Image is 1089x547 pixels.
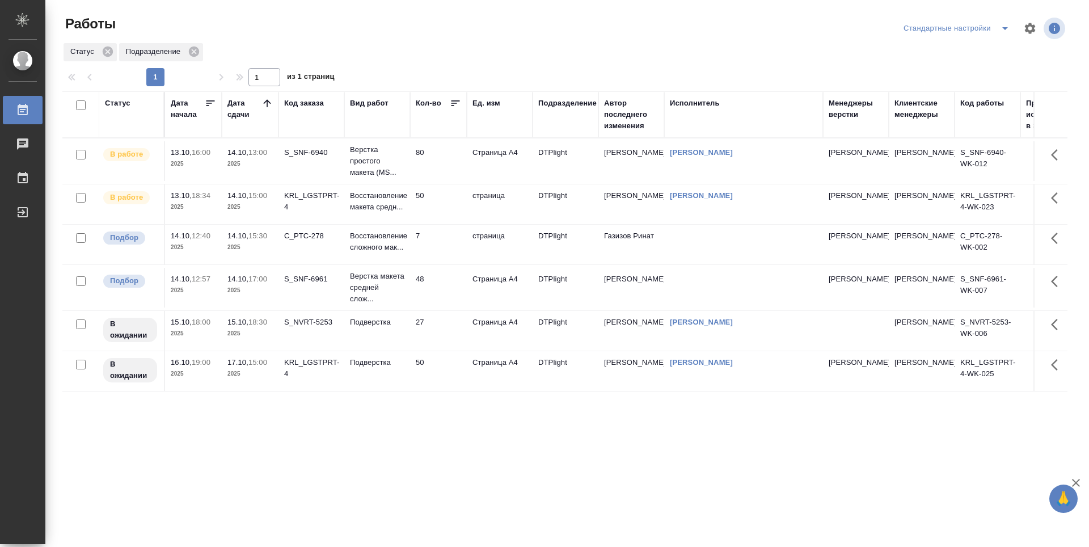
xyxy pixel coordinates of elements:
[171,358,192,367] p: 16.10,
[227,98,261,120] div: Дата сдачи
[467,268,533,308] td: Страница А4
[829,147,883,158] p: [PERSON_NAME]
[1016,15,1044,42] span: Настроить таблицу
[889,225,955,264] td: [PERSON_NAME]
[533,311,598,351] td: DTPlight
[192,318,210,326] p: 18:00
[102,190,158,205] div: Исполнитель выполняет работу
[538,98,597,109] div: Подразделение
[102,317,158,343] div: Исполнитель назначен, приступать к работе пока рано
[350,317,404,328] p: Подверстка
[284,147,339,158] div: S_SNF-6940
[889,351,955,391] td: [PERSON_NAME]
[1049,485,1078,513] button: 🙏
[227,148,248,157] p: 14.10,
[829,357,883,368] p: [PERSON_NAME]
[284,357,339,380] div: KRL_LGSTPRT-4
[889,141,955,181] td: [PERSON_NAME]
[670,148,733,157] a: [PERSON_NAME]
[227,232,248,240] p: 14.10,
[171,285,216,296] p: 2025
[171,98,205,120] div: Дата начала
[192,358,210,367] p: 19:00
[171,201,216,213] p: 2025
[533,225,598,264] td: DTPlight
[227,358,248,367] p: 17.10,
[227,242,273,253] p: 2025
[350,98,389,109] div: Вид работ
[248,232,267,240] p: 15:30
[110,318,150,341] p: В ожидании
[829,190,883,201] p: [PERSON_NAME]
[171,148,192,157] p: 13.10,
[248,318,267,326] p: 18:30
[192,191,210,200] p: 18:34
[1044,268,1071,295] button: Здесь прячутся важные кнопки
[670,318,733,326] a: [PERSON_NAME]
[171,242,216,253] p: 2025
[284,273,339,285] div: S_SNF-6961
[248,191,267,200] p: 15:00
[171,158,216,170] p: 2025
[227,285,273,296] p: 2025
[227,368,273,380] p: 2025
[467,351,533,391] td: Страница А4
[227,318,248,326] p: 15.10,
[350,230,404,253] p: Восстановление сложного мак...
[598,141,664,181] td: [PERSON_NAME]
[829,273,883,285] p: [PERSON_NAME]
[598,268,664,308] td: [PERSON_NAME]
[670,98,720,109] div: Исполнитель
[227,328,273,339] p: 2025
[110,359,150,381] p: В ожидании
[105,98,130,109] div: Статус
[955,351,1020,391] td: KRL_LGSTPRT-4-WK-025
[894,98,949,120] div: Клиентские менеджеры
[284,317,339,328] div: S_NVRT-5253
[598,351,664,391] td: [PERSON_NAME]
[1054,487,1073,511] span: 🙏
[248,275,267,283] p: 17:00
[955,268,1020,308] td: S_SNF-6961-WK-007
[350,357,404,368] p: Подверстка
[171,232,192,240] p: 14.10,
[955,311,1020,351] td: S_NVRT-5253-WK-006
[889,311,955,351] td: [PERSON_NAME]
[284,98,324,109] div: Код заказа
[248,358,267,367] p: 15:00
[110,275,138,287] p: Подбор
[533,268,598,308] td: DTPlight
[960,98,1004,109] div: Код работы
[472,98,500,109] div: Ед. изм
[670,191,733,200] a: [PERSON_NAME]
[1044,18,1067,39] span: Посмотреть информацию
[284,230,339,242] div: C_PTC-278
[955,225,1020,264] td: C_PTC-278-WK-002
[598,184,664,224] td: [PERSON_NAME]
[192,232,210,240] p: 12:40
[227,201,273,213] p: 2025
[1044,351,1071,378] button: Здесь прячутся важные кнопки
[119,43,203,61] div: Подразделение
[533,141,598,181] td: DTPlight
[284,190,339,213] div: KRL_LGSTPRT-4
[171,275,192,283] p: 14.10,
[110,149,143,160] p: В работе
[192,148,210,157] p: 16:00
[171,318,192,326] p: 15.10,
[416,98,441,109] div: Кол-во
[248,148,267,157] p: 13:00
[598,311,664,351] td: [PERSON_NAME]
[467,225,533,264] td: страница
[70,46,98,57] p: Статус
[1044,225,1071,252] button: Здесь прячутся важные кнопки
[467,311,533,351] td: Страница А4
[171,191,192,200] p: 13.10,
[955,184,1020,224] td: KRL_LGSTPRT-4-WK-023
[227,191,248,200] p: 14.10,
[410,351,467,391] td: 50
[533,184,598,224] td: DTPlight
[102,273,158,289] div: Можно подбирать исполнителей
[467,141,533,181] td: Страница А4
[410,311,467,351] td: 27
